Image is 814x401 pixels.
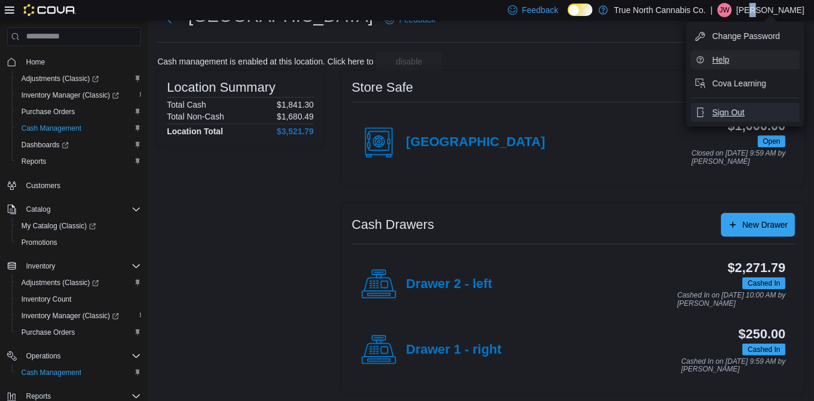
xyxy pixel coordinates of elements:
span: Inventory Manager (Classic) [17,309,141,323]
p: $1,680.49 [277,112,314,121]
span: Reports [26,392,51,401]
span: Inventory Manager (Classic) [21,90,119,100]
h6: Total Non-Cash [167,112,224,121]
h4: Drawer 1 - right [406,342,501,358]
button: Purchase Orders [12,324,146,341]
a: Customers [21,179,65,193]
span: Open [758,135,786,147]
span: Cashed In [742,344,786,355]
a: Promotions [17,235,62,250]
span: Inventory Count [21,295,72,304]
span: Inventory [26,261,55,271]
span: Open [763,136,780,147]
button: Inventory Count [12,291,146,308]
span: Inventory Count [17,292,141,306]
p: [PERSON_NAME] [736,3,805,17]
span: Adjustments (Classic) [21,74,99,83]
span: Cashed In [748,344,780,355]
button: Home [2,53,146,70]
span: Cash Management [17,366,141,380]
a: My Catalog (Classic) [12,218,146,234]
button: Operations [2,348,146,364]
button: Reports [12,153,146,170]
a: Inventory Manager (Classic) [12,87,146,104]
p: $1,841.30 [277,100,314,109]
span: Cash Management [21,124,81,133]
h4: Drawer 2 - left [406,277,492,292]
span: Promotions [21,238,57,247]
span: Purchase Orders [17,105,141,119]
button: Cash Management [12,120,146,137]
img: Cova [24,4,76,16]
span: Cashed In [742,277,786,289]
span: Sign Out [712,106,744,118]
button: Operations [21,349,66,363]
span: My Catalog (Classic) [21,221,96,231]
p: Cashed In on [DATE] 10:00 AM by [PERSON_NAME] [677,292,786,308]
a: Adjustments (Classic) [12,70,146,87]
span: Change Password [712,30,780,42]
p: | [710,3,713,17]
h4: Location Total [167,127,223,136]
span: Home [26,57,45,67]
span: JW [719,3,729,17]
a: Cash Management [17,366,86,380]
span: Help [712,54,729,66]
span: disable [396,56,422,67]
h6: Total Cash [167,100,206,109]
span: Operations [21,349,141,363]
button: Cash Management [12,364,146,381]
h3: Location Summary [167,80,275,95]
p: Cash management is enabled at this location. Click here to [157,57,374,66]
a: Inventory Manager (Classic) [12,308,146,324]
span: Adjustments (Classic) [17,276,141,290]
h4: $3,521.79 [277,127,314,136]
input: Dark Mode [568,4,593,16]
a: Inventory Count [17,292,76,306]
span: Inventory Manager (Classic) [17,88,141,102]
span: Operations [26,351,61,361]
button: Help [691,50,800,69]
span: Purchase Orders [17,325,141,339]
span: Catalog [21,202,141,216]
h4: [GEOGRAPHIC_DATA] [406,135,545,150]
h3: Cash Drawers [352,218,434,232]
span: Cash Management [21,368,81,377]
span: Cova Learning [712,77,766,89]
span: Reports [21,157,46,166]
span: Purchase Orders [21,107,75,117]
div: Jeff Wilkins [718,3,732,17]
a: Purchase Orders [17,325,80,339]
span: Adjustments (Classic) [21,278,99,287]
span: Catalog [26,205,50,214]
span: Dashboards [21,140,69,150]
a: Reports [17,154,51,169]
span: Feedback [522,4,558,16]
a: Cash Management [17,121,86,135]
a: Dashboards [12,137,146,153]
span: Adjustments (Classic) [17,72,141,86]
span: My Catalog (Classic) [17,219,141,233]
h3: $2,271.79 [728,261,786,275]
span: Home [21,54,141,69]
button: Purchase Orders [12,104,146,120]
a: Dashboards [17,138,73,152]
span: Inventory [21,259,141,273]
span: Purchase Orders [21,328,75,337]
button: Sign Out [691,103,800,122]
span: Customers [21,178,141,193]
span: Dashboards [17,138,141,152]
h3: $250.00 [739,327,786,341]
span: Promotions [17,235,141,250]
span: Cashed In [748,278,780,289]
button: Catalog [2,201,146,218]
a: My Catalog (Classic) [17,219,101,233]
a: Adjustments (Classic) [12,274,146,291]
a: Purchase Orders [17,105,80,119]
button: Cova Learning [691,74,800,93]
a: Adjustments (Classic) [17,72,104,86]
a: Adjustments (Classic) [17,276,104,290]
button: Inventory [2,258,146,274]
a: Inventory Manager (Classic) [17,309,124,323]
